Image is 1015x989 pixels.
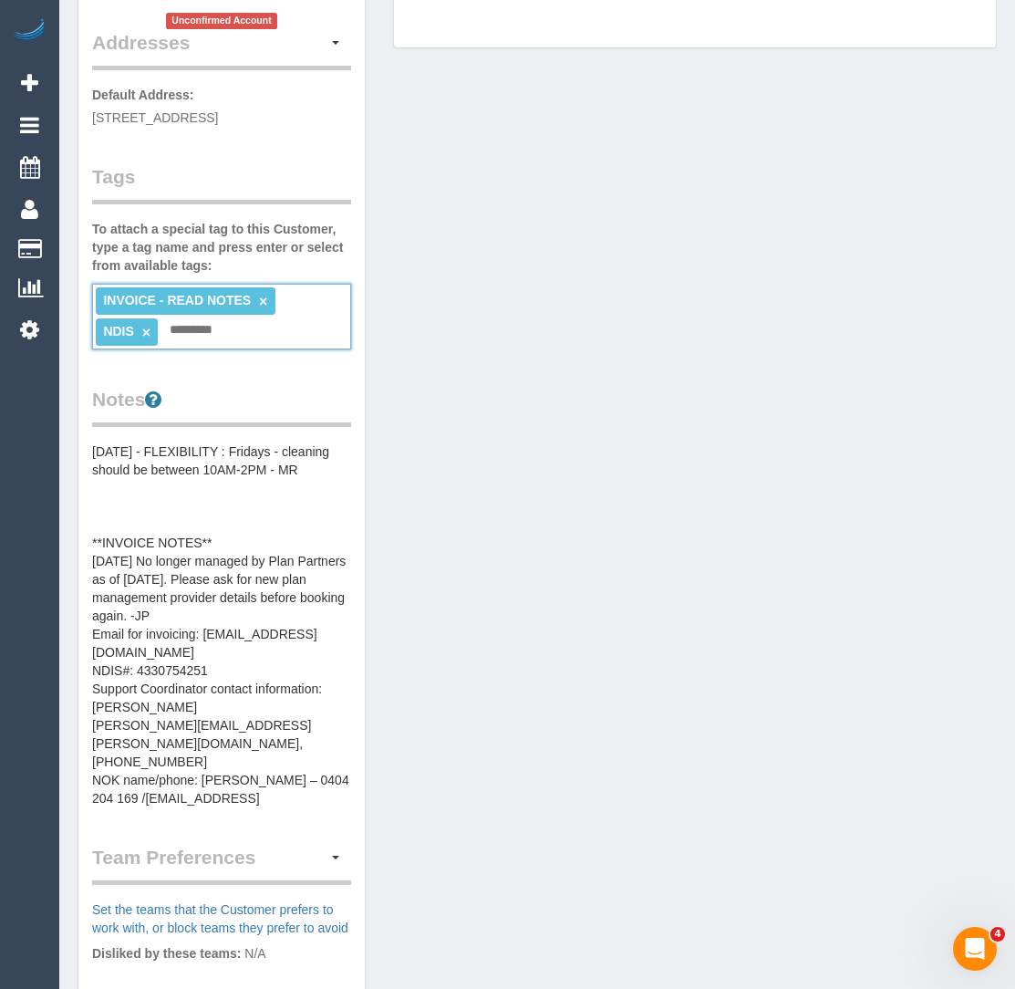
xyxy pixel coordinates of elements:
[142,325,150,340] a: ×
[92,442,351,807] pre: [DATE] - FLEXIBILITY : Fridays - cleaning should be between 10AM-2PM - MR **INVOICE NOTES** [DATE...
[103,293,251,307] span: INVOICE - READ NOTES
[92,844,351,885] legend: Team Preferences
[92,944,241,963] label: Disliked by these teams:
[166,13,277,28] span: Unconfirmed Account
[990,927,1005,942] span: 4
[259,294,267,309] a: ×
[92,110,218,125] span: [STREET_ADDRESS]
[92,902,348,935] a: Set the teams that the Customer prefers to work with, or block teams they prefer to avoid
[92,86,194,104] label: Default Address:
[92,220,351,275] label: To attach a special tag to this Customer, type a tag name and press enter or select from availabl...
[103,324,133,338] span: NDIS
[92,386,351,427] legend: Notes
[953,927,997,971] iframe: Intercom live chat
[92,163,351,204] legend: Tags
[244,946,265,961] span: N/A
[11,18,47,44] img: Automaid Logo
